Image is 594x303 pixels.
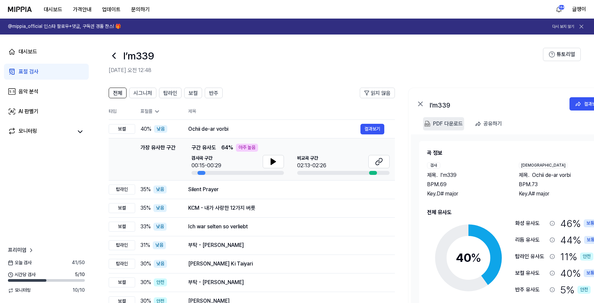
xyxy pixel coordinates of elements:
[430,100,562,108] div: I’m339
[552,24,574,30] button: 다시 보지 않기
[8,127,73,136] a: 모니터링
[38,3,68,16] button: 대시보드
[440,171,457,179] span: I’m339
[123,49,154,63] h1: I’m339
[515,236,547,244] div: 리듬 유사도
[515,269,547,277] div: 보컬 유사도
[159,88,182,98] button: 탑라인
[4,64,89,80] a: 표절 검사
[129,88,156,98] button: 시그니처
[577,286,591,294] div: 안전
[188,241,384,249] div: 부탁 - [PERSON_NAME]
[154,125,167,133] div: 낮음
[472,117,507,130] button: 공유하기
[8,23,121,30] h1: @mippia_official 인스타 팔로우+댓글, 구독권 경품 찬스! 🎁
[19,108,38,115] div: AI 판별기
[8,246,34,254] a: 프리미엄
[456,249,481,267] div: 40
[572,5,586,13] button: 글쟁이
[424,121,430,127] img: PDF Download
[97,0,126,19] a: 업데이트
[554,4,564,15] button: 알림184
[236,144,258,152] div: 아주 높음
[75,271,85,278] span: 5 / 10
[560,250,593,264] div: 11 %
[532,171,571,179] span: Ochii de-ar vorbi
[4,44,89,60] a: 대시보드
[109,222,135,232] div: 보컬
[188,278,384,286] div: 부탁 - [PERSON_NAME]
[153,186,167,193] div: 낮음
[19,68,38,76] div: 표절 검사
[519,162,568,169] div: [DEMOGRAPHIC_DATA]
[8,287,31,294] span: 모니터링
[191,144,216,152] span: 구간 유사도
[209,89,218,97] span: 반주
[188,104,395,119] th: 제목
[109,203,135,213] div: 보컬
[140,125,151,133] span: 40 %
[515,253,547,261] div: 탑라인 유사도
[68,3,97,16] button: 가격안내
[543,48,581,61] button: 튜토리얼
[73,287,85,294] span: 10 / 10
[188,204,384,212] div: KCM - 내가 사랑한 12가지 버릇
[8,260,31,266] span: 오늘 검사
[483,119,502,128] div: 공유하기
[427,171,438,179] span: 제목 .
[188,186,384,193] div: Silent Prayer
[19,127,37,136] div: 모니터링
[72,260,85,266] span: 41 / 50
[109,240,135,250] div: 탑라인
[19,88,38,96] div: 음악 분석
[153,241,166,249] div: 낮음
[109,66,543,74] h2: [DATE] 오전 12:48
[140,223,151,231] span: 33 %
[427,181,506,189] div: BPM. 69
[580,253,593,261] div: 안전
[140,108,178,115] div: 표절률
[154,260,167,268] div: 낮음
[140,278,151,286] span: 30 %
[423,117,464,130] button: PDF 다운로드
[433,119,463,128] div: PDF 다운로드
[140,241,150,249] span: 31 %
[153,204,167,212] div: 낮음
[8,271,35,278] span: 시간당 검사
[163,89,177,97] span: 탑라인
[126,3,155,16] button: 문의하기
[109,277,135,287] div: 보컬
[4,84,89,100] a: 음악 분석
[19,48,37,56] div: 대시보드
[140,144,176,175] div: 가장 유사한 구간
[109,259,135,269] div: 탑라인
[297,162,326,170] div: 02:13-02:26
[140,260,151,268] span: 30 %
[560,283,591,297] div: 5 %
[191,162,221,170] div: 00:15-00:29
[360,88,395,98] button: 읽지 않음
[205,88,223,98] button: 반주
[8,7,32,12] img: logo
[109,185,135,194] div: 탑라인
[109,104,135,120] th: 타입
[519,171,529,179] span: 제목 .
[113,89,122,97] span: 전체
[297,155,326,162] span: 비교곡 구간
[371,89,391,97] span: 읽지 않음
[360,124,384,134] button: 결과보기
[140,204,151,212] span: 35 %
[109,88,127,98] button: 전체
[515,219,547,227] div: 화성 유사도
[184,88,202,98] button: 보컬
[97,3,126,16] button: 업데이트
[189,89,198,97] span: 보컬
[134,89,152,97] span: 시그니처
[191,155,221,162] span: 검사곡 구간
[153,223,167,231] div: 낮음
[188,223,384,231] div: Ich war selten so verliebt
[4,104,89,119] a: AI 판별기
[558,5,565,10] div: 184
